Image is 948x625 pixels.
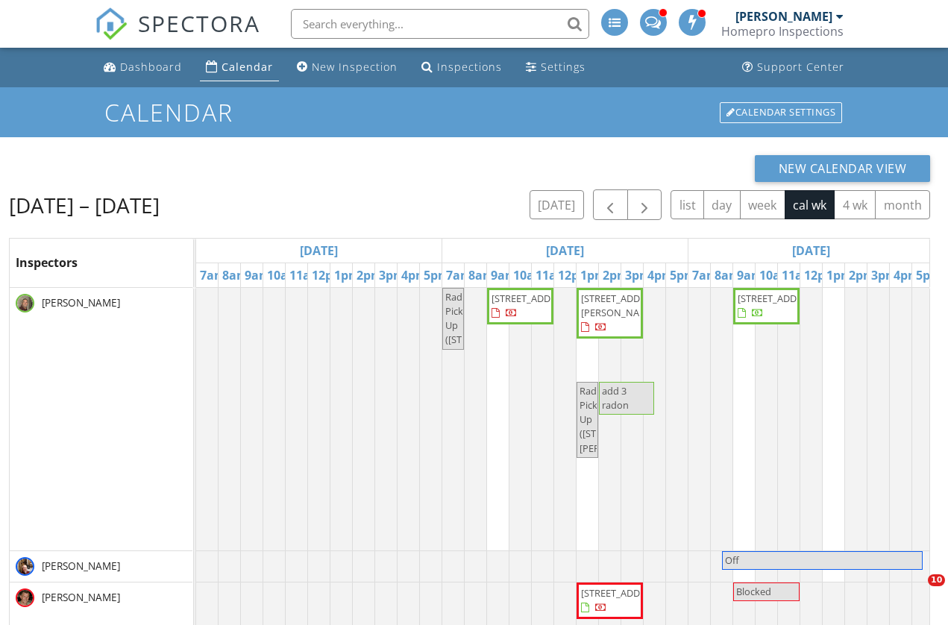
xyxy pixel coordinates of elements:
[312,60,398,74] div: New Inspection
[286,263,326,287] a: 11am
[725,553,739,567] span: Off
[890,263,923,287] a: 4pm
[593,189,628,220] button: Previous
[375,263,409,287] a: 3pm
[720,102,842,123] div: Calendar Settings
[756,263,796,287] a: 10am
[39,295,123,310] span: [PERSON_NAME]
[530,190,584,219] button: [DATE]
[532,263,572,287] a: 11am
[465,263,498,287] a: 8am
[577,263,610,287] a: 1pm
[219,263,252,287] a: 8am
[800,263,841,287] a: 12pm
[95,7,128,40] img: The Best Home Inspection Software - Spectora
[420,263,453,287] a: 5pm
[492,292,575,305] span: [STREET_ADDRESS]
[740,190,785,219] button: week
[520,54,591,81] a: Settings
[644,263,677,287] a: 4pm
[581,292,665,319] span: [STREET_ADDRESS][PERSON_NAME]
[845,263,879,287] a: 2pm
[104,99,844,125] h1: Calendar
[755,155,931,182] button: New Calendar View
[897,574,933,610] iframe: Intercom live chat
[688,263,722,287] a: 7am
[291,54,404,81] a: New Inspection
[711,263,744,287] a: 8am
[788,239,834,263] a: Go to September 30, 2025
[541,60,586,74] div: Settings
[875,190,930,219] button: month
[16,588,34,607] img: rick_erickson_copy.jpg
[353,263,386,287] a: 2pm
[120,60,182,74] div: Dashboard
[200,54,279,81] a: Calendar
[196,263,230,287] a: 7am
[735,9,832,24] div: [PERSON_NAME]
[291,9,589,39] input: Search everything...
[445,290,535,347] span: Radon Pick Up ([STREET_ADDRESS])
[581,586,665,600] span: [STREET_ADDRESS]
[398,263,431,287] a: 4pm
[736,54,850,81] a: Support Center
[437,60,502,74] div: Inspections
[928,574,945,586] span: 10
[263,263,304,287] a: 10am
[736,585,771,598] span: Blocked
[778,263,818,287] a: 11am
[442,263,476,287] a: 7am
[554,263,594,287] a: 12pm
[602,384,629,412] span: add 3 radon
[9,190,160,220] h2: [DATE] – [DATE]
[241,263,274,287] a: 9am
[721,24,844,39] div: Homepro Inspections
[138,7,260,39] span: SPECTORA
[912,263,946,287] a: 5pm
[666,263,700,287] a: 5pm
[785,190,835,219] button: cal wk
[296,239,342,263] a: Go to September 28, 2025
[718,101,844,125] a: Calendar Settings
[757,60,844,74] div: Support Center
[222,60,273,74] div: Calendar
[580,384,666,455] span: Radon Pick Up ([STREET_ADDRESS][PERSON_NAME])
[39,590,123,605] span: [PERSON_NAME]
[867,263,901,287] a: 3pm
[308,263,348,287] a: 12pm
[98,54,188,81] a: Dashboard
[39,559,123,574] span: [PERSON_NAME]
[542,239,588,263] a: Go to September 29, 2025
[330,263,364,287] a: 1pm
[95,20,260,51] a: SPECTORA
[599,263,632,287] a: 2pm
[16,294,34,312] img: img_1802.jpeg
[627,189,662,220] button: Next
[415,54,508,81] a: Inspections
[16,557,34,576] img: garth_pic.jpg
[621,263,655,287] a: 3pm
[733,263,767,287] a: 9am
[671,190,704,219] button: list
[487,263,521,287] a: 9am
[16,254,78,271] span: Inspectors
[703,190,741,219] button: day
[738,292,821,305] span: [STREET_ADDRESS]
[823,263,856,287] a: 1pm
[834,190,876,219] button: 4 wk
[509,263,550,287] a: 10am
